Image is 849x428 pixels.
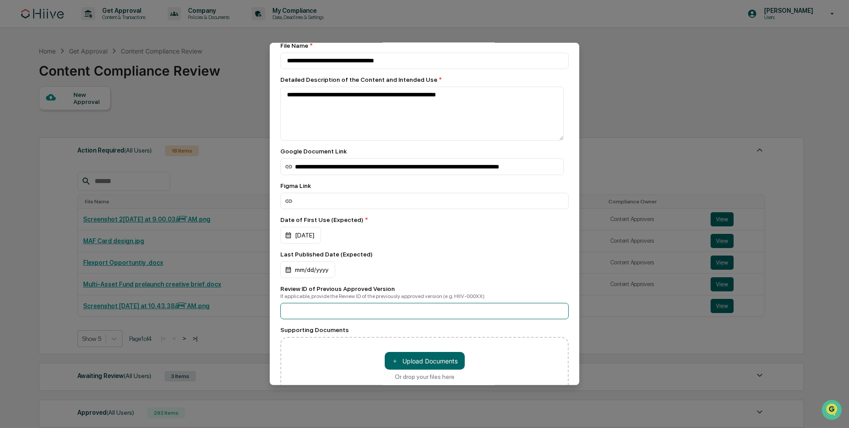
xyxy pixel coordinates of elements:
[395,373,455,380] div: Or drop your files here
[280,42,569,49] div: File Name
[64,112,71,119] div: 🗄️
[9,112,16,119] div: 🖐️
[5,108,61,124] a: 🖐️Preclearance
[821,399,845,423] iframe: Open customer support
[18,111,57,120] span: Preclearance
[9,129,16,136] div: 🔎
[280,216,569,223] div: Date of First Use (Expected)
[30,68,145,76] div: Start new chat
[280,251,569,258] div: Last Published Date (Expected)
[392,356,398,365] span: ＋
[280,293,569,299] div: If applicable, provide the Review ID of the previously approved version (e.g. HIIV-000XX)
[62,149,107,157] a: Powered byPylon
[30,76,112,84] div: We're available if you need us!
[88,150,107,157] span: Pylon
[280,227,321,244] div: [DATE]
[280,182,569,189] div: Figma Link
[18,128,56,137] span: Data Lookup
[385,352,465,370] button: Or drop your files here
[280,326,569,333] div: Supporting Documents
[150,70,161,81] button: Start new chat
[9,19,161,33] p: How can we help?
[280,285,569,292] div: Review ID of Previous Approved Version
[280,76,569,83] div: Detailed Description of the Content and Intended Use
[280,148,569,155] div: Google Document Link
[61,108,113,124] a: 🗄️Attestations
[5,125,59,141] a: 🔎Data Lookup
[73,111,110,120] span: Attestations
[280,261,335,278] div: mm/dd/yyyy
[9,68,25,84] img: 1746055101610-c473b297-6a78-478c-a979-82029cc54cd1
